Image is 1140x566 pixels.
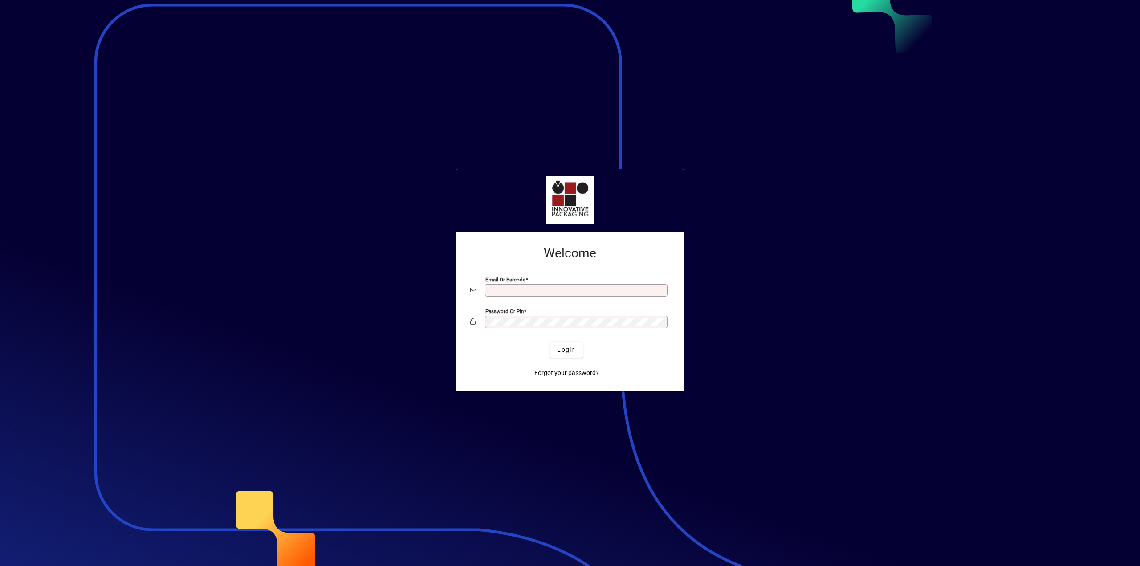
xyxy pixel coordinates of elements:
[470,246,670,261] h2: Welcome
[485,277,525,283] mat-label: Email or Barcode
[485,308,524,314] mat-label: Password or Pin
[531,365,603,381] a: Forgot your password?
[557,345,575,354] span: Login
[534,368,599,378] span: Forgot your password?
[550,342,582,358] button: Login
